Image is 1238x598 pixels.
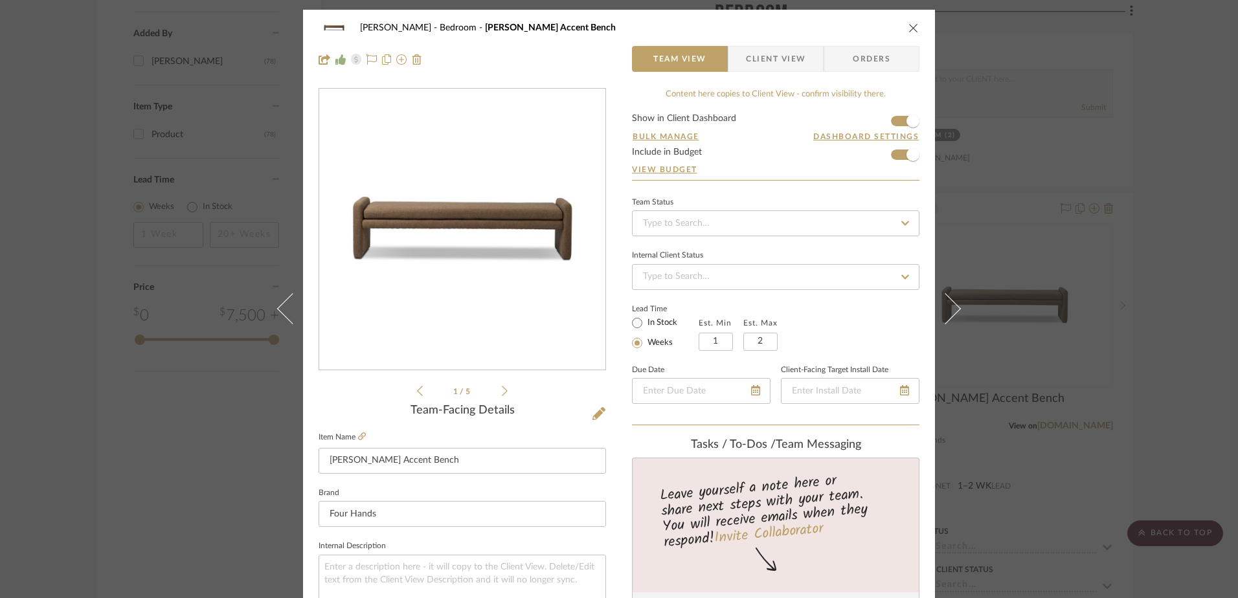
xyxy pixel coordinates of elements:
div: Internal Client Status [632,252,703,259]
span: Orders [838,46,905,72]
label: Internal Description [319,543,386,549]
label: Item Name [319,432,366,443]
input: Type to Search… [632,210,919,236]
label: Client-Facing Target Install Date [781,367,888,373]
div: Team-Facing Details [319,404,606,418]
div: 0 [319,89,605,370]
span: / [460,388,466,395]
button: Bulk Manage [632,131,700,142]
input: Type to Search… [632,264,919,290]
label: Lead Time [632,303,699,315]
span: 1 [453,388,460,395]
a: Invite Collaborator [714,518,824,550]
span: [PERSON_NAME] [360,23,440,32]
img: 529b6801-3561-44f0-b903-95fba40d15ba_436x436.jpg [322,89,603,370]
span: Tasks / To-Dos / [691,439,776,450]
span: Team View [653,46,706,72]
span: Bedroom [440,23,485,32]
span: 5 [466,388,472,395]
label: Brand [319,490,339,496]
span: [PERSON_NAME] Accent Bench [485,23,616,32]
img: 529b6801-3561-44f0-b903-95fba40d15ba_48x40.jpg [319,15,350,41]
div: Team Status [632,199,673,206]
input: Enter Item Name [319,448,606,474]
div: team Messaging [632,438,919,452]
label: Weeks [645,337,673,349]
input: Enter Install Date [781,378,919,404]
label: Est. Max [743,318,778,327]
div: Leave yourself a note here or share next steps with your team. You will receive emails when they ... [631,467,921,553]
label: In Stock [645,317,677,329]
input: Enter Brand [319,501,606,527]
a: View Budget [632,164,919,175]
input: Enter Due Date [632,378,771,404]
button: close [908,22,919,34]
mat-radio-group: Select item type [632,315,699,351]
button: Dashboard Settings [813,131,919,142]
div: Content here copies to Client View - confirm visibility there. [632,88,919,101]
span: Client View [746,46,805,72]
img: Remove from project [412,54,422,65]
label: Est. Min [699,318,732,327]
label: Due Date [632,367,664,373]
